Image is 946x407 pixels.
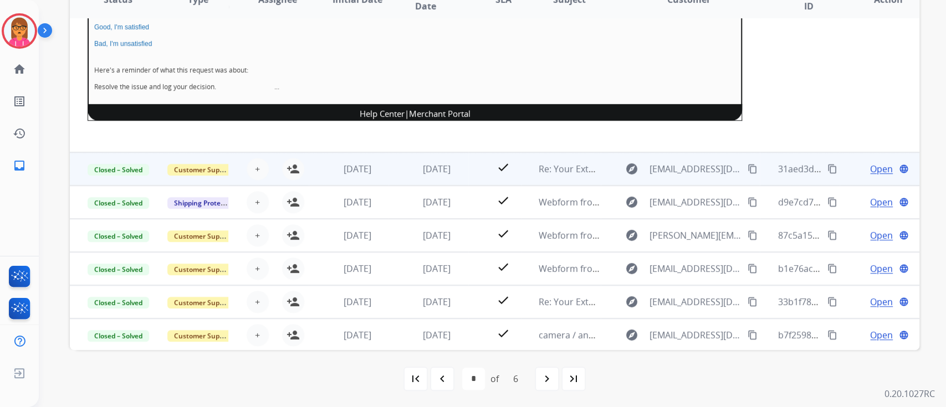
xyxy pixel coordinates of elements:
span: Open [870,262,893,275]
mat-icon: language [899,264,909,274]
img: avatar [4,16,35,47]
span: Closed – Solved [88,264,149,275]
span: [EMAIL_ADDRESS][DOMAIN_NAME] [650,162,742,176]
mat-icon: navigate_next [540,372,554,385]
mat-icon: explore [625,262,638,275]
span: b7f25986-1cf2-45ac-a462-414b6e299589 [778,329,944,341]
span: [DATE] [343,296,371,308]
mat-icon: check [497,293,510,307]
button: + [247,224,269,246]
button: + [247,191,269,213]
a: Merchant Portal [409,108,471,119]
mat-icon: language [899,230,909,240]
mat-icon: person_add [287,229,300,242]
span: [DATE] [343,329,371,341]
span: Closed – Solved [88,197,149,209]
span: Closed – Solved [88,297,149,308]
mat-icon: content_copy [748,297,758,307]
span: Open [870,195,893,209]
span: Open [870,295,893,308]
span: Webform from [EMAIL_ADDRESS][DOMAIN_NAME] on [DATE] [539,196,790,208]
mat-icon: content_copy [748,197,758,207]
span: 87c5a15f-9748-4233-b9fe-72c1c02ab638 [778,229,943,241]
mat-icon: language [899,164,909,174]
button: + [247,324,269,346]
span: Shipping Protection [167,197,243,209]
span: b1e76ac1-eeb4-4ee2-b448-0cf405a832c2 [778,262,946,275]
mat-icon: language [899,297,909,307]
mat-icon: content_copy [748,330,758,340]
span: + [255,162,260,176]
span: [DATE] [343,196,371,208]
span: Customer Support [167,264,239,275]
button: + [247,291,269,313]
mat-icon: list_alt [13,95,26,108]
span: [DATE] [423,229,451,241]
p: Resolve the issue and log your decision. ͏‌ ͏‌ ͏‌ ͏‌ ͏‌ ͏‌ ͏‌ ͏‌ ͏‌ ͏‌ ͏‌ ͏‌ ͏‌ ͏‌ ͏‌ ͏‌ ͏͏‌ ͏‌ ͏... [94,82,735,92]
span: Customer Support [167,297,239,308]
span: Open [870,229,893,242]
mat-icon: content_copy [827,264,837,274]
span: + [255,229,260,242]
mat-icon: history [13,127,26,140]
mat-icon: content_copy [748,164,758,174]
mat-icon: person_add [287,328,300,342]
span: [DATE] [343,262,371,275]
span: [EMAIL_ADDRESS][DOMAIN_NAME] [650,195,742,209]
a: Good, I'm satisfied [94,23,149,31]
a: Bad, I'm unsatisfied [94,40,152,48]
mat-icon: person_add [287,162,300,176]
mat-icon: check [497,260,510,274]
span: Open [870,328,893,342]
span: + [255,195,260,209]
mat-icon: content_copy [748,264,758,274]
span: Open [870,162,893,176]
td: | [88,105,742,121]
mat-icon: person_add [287,195,300,209]
mat-icon: navigate_before [436,372,449,385]
span: Closed – Solved [88,164,149,176]
button: + [247,158,269,180]
span: + [255,295,260,308]
span: [DATE] [423,163,451,175]
span: Re: Your Extend claim is approved [539,296,681,308]
mat-icon: check [497,327,510,340]
mat-icon: check [497,227,510,240]
mat-icon: explore [625,162,638,176]
span: + [255,328,260,342]
mat-icon: content_copy [827,297,837,307]
mat-icon: content_copy [827,164,837,174]
span: Closed – Solved [88,230,149,242]
p: 0.20.1027RC [884,387,935,400]
mat-icon: first_page [409,372,422,385]
mat-icon: explore [625,328,638,342]
mat-icon: home [13,63,26,76]
span: Customer Support [167,330,239,342]
span: Re: Your Extend Virtual Card [539,163,657,175]
mat-icon: content_copy [827,197,837,207]
span: [DATE] [343,229,371,241]
span: [DATE] [423,329,451,341]
mat-icon: inbox [13,159,26,172]
p: Here's a reminder of what this request was about: [94,65,735,75]
mat-icon: check [497,194,510,207]
a: Help Center [360,108,405,119]
span: [DATE] [343,163,371,175]
mat-icon: language [899,197,909,207]
span: + [255,262,260,275]
mat-icon: person_add [287,295,300,308]
span: [EMAIL_ADDRESS][DOMAIN_NAME] [650,295,742,308]
mat-icon: person_add [287,262,300,275]
span: [DATE] [423,196,451,208]
mat-icon: language [899,330,909,340]
mat-icon: explore [625,295,638,308]
mat-icon: explore [625,229,638,242]
span: camera / and warranty invoice [539,329,666,341]
button: + [247,257,269,280]
span: Customer Support [167,164,239,176]
mat-icon: content_copy [827,330,837,340]
mat-icon: content_copy [827,230,837,240]
span: [EMAIL_ADDRESS][DOMAIN_NAME] [650,328,742,342]
span: [DATE] [423,296,451,308]
div: 6 [504,368,527,390]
